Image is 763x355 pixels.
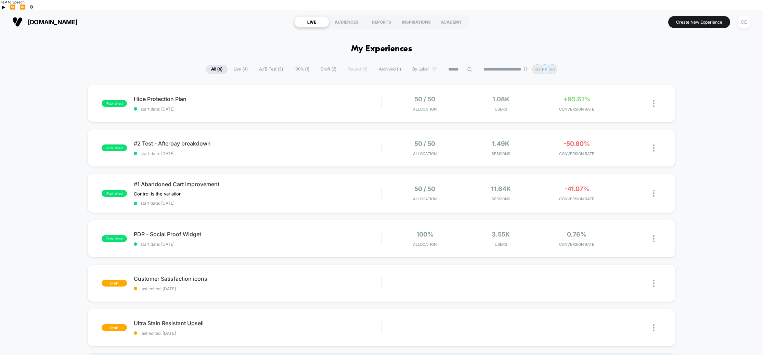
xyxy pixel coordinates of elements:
span: 50 / 50 [414,185,435,192]
button: CE [735,15,753,29]
div: ACADEMY [434,16,469,27]
img: Visually logo [12,17,23,27]
span: start date: [DATE] [134,201,381,206]
span: 11.64k [491,185,511,192]
span: Allocation [413,151,437,156]
span: 0.76% [567,231,586,238]
img: close [653,144,655,152]
span: +95.61% [564,96,590,103]
span: #2 Test - Afterpay breakdown [134,140,381,147]
span: Draft ( 2 ) [315,65,341,74]
span: 3.55k [492,231,510,238]
div: LIVE [294,16,329,27]
span: Customer Satisfaction icons [134,275,381,282]
span: CONVERSION RATE [541,242,613,247]
img: close [653,235,655,242]
span: Hide Protection Plan [134,96,381,102]
span: PDP - Social Proof Widget [134,231,381,238]
span: last edited: [DATE] [134,331,381,336]
div: REPORTS [364,16,399,27]
button: [DOMAIN_NAME] [10,16,79,27]
img: close [653,100,655,107]
span: By Label [412,67,429,72]
span: Sessions [465,196,537,201]
span: Live ( 4 ) [229,65,253,74]
img: close [653,324,655,331]
p: KN [534,67,540,72]
h1: My Experiences [351,44,412,54]
button: Settings [27,4,36,10]
span: start date: [DATE] [134,106,381,112]
span: 100% [416,231,434,238]
span: A/B Test ( 3 ) [254,65,288,74]
div: AUDIENCES [329,16,364,27]
span: Users [465,107,537,112]
span: last edited: [DATE] [134,286,381,291]
button: Previous [8,4,17,10]
p: VH [549,67,555,72]
span: Users [465,242,537,247]
span: 1.08k [492,96,509,103]
span: draft [102,324,127,331]
span: published [102,190,127,197]
span: Allocation [413,196,437,201]
div: INSPIRATIONS [399,16,434,27]
button: Forward [17,4,27,10]
span: 50 / 50 [414,140,435,147]
span: start date: [DATE] [134,242,381,247]
span: -41.07% [565,185,589,192]
img: end [523,67,528,71]
span: published [102,235,127,242]
span: 50 / 50 [414,96,435,103]
p: PK [542,67,547,72]
span: -50.80% [564,140,590,147]
span: 100% ( 1 ) [289,65,314,74]
span: Allocation [413,242,437,247]
div: CE [737,15,751,29]
span: 1.49k [492,140,509,147]
span: CONVERSION RATE [541,196,613,201]
span: #1 Abandoned Cart Improvement [134,181,381,188]
span: All ( 6 ) [206,65,228,74]
button: Create New Experience [668,16,730,28]
span: Archived ( 1 ) [374,65,406,74]
span: CONVERSION RATE [541,151,613,156]
img: close [653,280,655,287]
span: Control is the variation [134,191,182,196]
span: draft [102,280,127,287]
span: Ultra Stain Resistant Upsell [134,320,381,327]
span: start date: [DATE] [134,151,381,156]
span: [DOMAIN_NAME] [28,18,77,26]
img: close [653,190,655,197]
span: published [102,100,127,107]
span: Sessions [465,151,537,156]
span: Allocation [413,107,437,112]
span: CONVERSION RATE [541,107,613,112]
span: published [102,144,127,151]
